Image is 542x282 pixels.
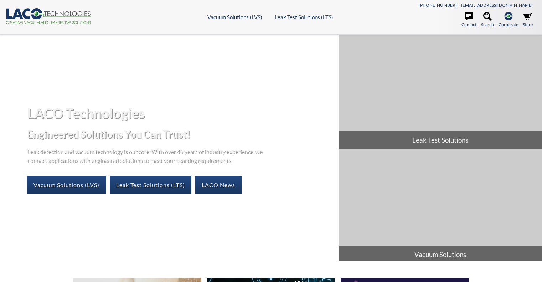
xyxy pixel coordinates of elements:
[339,35,542,149] a: Leak Test Solutions
[461,12,476,28] a: Contact
[27,147,266,165] p: Leak detection and vacuum technology is our core. With over 45 years of industry experience, we c...
[523,12,533,28] a: Store
[27,176,106,194] a: Vacuum Solutions (LVS)
[27,128,333,141] h2: Engineered Solutions You Can Trust!
[110,176,191,194] a: Leak Test Solutions (LTS)
[481,12,494,28] a: Search
[339,149,542,263] a: Vacuum Solutions
[339,131,542,149] span: Leak Test Solutions
[499,21,518,28] span: Corporate
[339,246,542,263] span: Vacuum Solutions
[275,14,333,20] a: Leak Test Solutions (LTS)
[419,2,457,8] a: [PHONE_NUMBER]
[207,14,262,20] a: Vacuum Solutions (LVS)
[195,176,242,194] a: LACO News
[27,104,333,122] h1: LACO Technologies
[461,2,533,8] a: [EMAIL_ADDRESS][DOMAIN_NAME]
